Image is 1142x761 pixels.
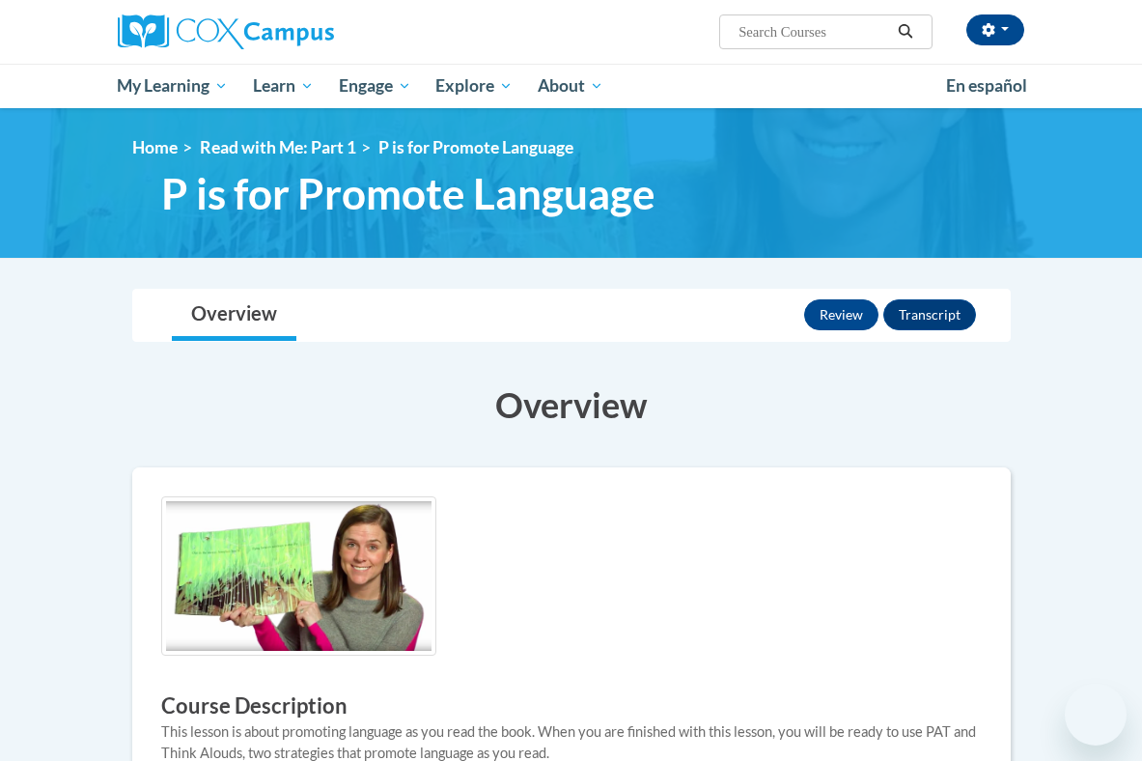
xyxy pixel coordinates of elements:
span: Explore [435,74,513,98]
iframe: Button to launch messaging window [1065,684,1127,746]
a: Learn [240,64,326,108]
span: Learn [253,74,314,98]
img: Course logo image [161,496,436,656]
h3: Overview [132,380,1011,429]
span: P is for Promote Language [378,137,573,157]
a: Engage [326,64,424,108]
button: Search [891,20,920,43]
a: Read with Me: Part 1 [200,137,356,157]
a: Overview [172,290,296,341]
span: My Learning [117,74,228,98]
a: Explore [423,64,525,108]
span: P is for Promote Language [161,168,655,219]
div: Main menu [103,64,1040,108]
span: Engage [339,74,411,98]
span: About [538,74,603,98]
img: Cox Campus [118,14,334,49]
a: Cox Campus [118,14,401,49]
input: Search Courses [737,20,891,43]
a: My Learning [105,64,241,108]
a: En español [933,66,1040,106]
button: Account Settings [966,14,1024,45]
h3: Course Description [161,691,982,721]
button: Transcript [883,299,976,330]
a: About [525,64,616,108]
button: Review [804,299,878,330]
span: En español [946,75,1027,96]
a: Home [132,137,178,157]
